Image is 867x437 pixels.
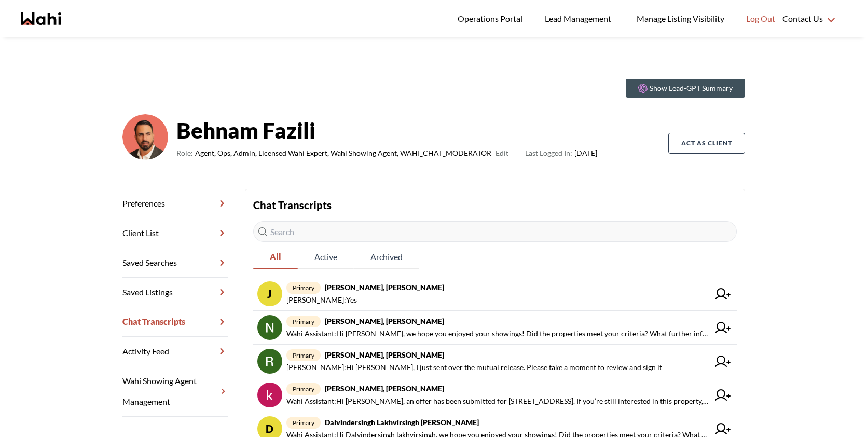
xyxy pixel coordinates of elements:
[325,384,444,393] strong: [PERSON_NAME], [PERSON_NAME]
[195,147,491,159] span: Agent, Ops, Admin, Licensed Wahi Expert, Wahi Showing Agent, WAHI_CHAT_MODERATOR
[122,189,228,218] a: Preferences
[122,366,228,417] a: Wahi Showing Agent Management
[286,316,321,327] span: primary
[257,281,282,306] div: J
[286,282,321,294] span: primary
[325,350,444,359] strong: [PERSON_NAME], [PERSON_NAME]
[176,115,597,146] strong: Behnam Fazili
[253,345,737,378] a: primary[PERSON_NAME], [PERSON_NAME][PERSON_NAME]:Hi [PERSON_NAME], I just sent over the mutual re...
[286,294,357,306] span: [PERSON_NAME] : Yes
[122,114,168,160] img: cf9ae410c976398e.png
[176,147,193,159] span: Role:
[286,361,662,374] span: [PERSON_NAME] : Hi [PERSON_NAME], I just sent over the mutual release. Please take a moment to re...
[253,378,737,412] a: primary[PERSON_NAME], [PERSON_NAME]Wahi Assistant:Hi [PERSON_NAME], an offer has been submitted f...
[257,349,282,374] img: chat avatar
[253,311,737,345] a: primary[PERSON_NAME], [PERSON_NAME]Wahi Assistant:Hi [PERSON_NAME], we hope you enjoyed your show...
[122,248,228,278] a: Saved Searches
[545,12,615,25] span: Lead Management
[298,246,354,268] span: Active
[122,218,228,248] a: Client List
[354,246,419,269] button: Archived
[746,12,775,25] span: Log Out
[325,283,444,292] strong: [PERSON_NAME], [PERSON_NAME]
[253,246,298,269] button: All
[634,12,727,25] span: Manage Listing Visibility
[325,418,479,427] strong: Dalvindersingh Lakhvirsingh [PERSON_NAME]
[257,315,282,340] img: chat avatar
[458,12,526,25] span: Operations Portal
[253,277,737,311] a: Jprimary[PERSON_NAME], [PERSON_NAME][PERSON_NAME]:Yes
[496,147,508,159] button: Edit
[286,383,321,395] span: primary
[286,417,321,429] span: primary
[253,199,332,211] strong: Chat Transcripts
[286,395,709,407] span: Wahi Assistant : Hi [PERSON_NAME], an offer has been submitted for [STREET_ADDRESS]. If you’re st...
[354,246,419,268] span: Archived
[668,133,745,154] button: Act as Client
[21,12,61,25] a: Wahi homepage
[253,221,737,242] input: Search
[122,337,228,366] a: Activity Feed
[286,327,709,340] span: Wahi Assistant : Hi [PERSON_NAME], we hope you enjoyed your showings! Did the properties meet you...
[626,79,745,98] button: Show Lead-GPT Summary
[253,246,298,268] span: All
[525,147,597,159] span: [DATE]
[525,148,572,157] span: Last Logged In:
[325,317,444,325] strong: [PERSON_NAME], [PERSON_NAME]
[257,383,282,407] img: chat avatar
[122,278,228,307] a: Saved Listings
[650,83,733,93] p: Show Lead-GPT Summary
[298,246,354,269] button: Active
[286,349,321,361] span: primary
[122,307,228,337] a: Chat Transcripts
